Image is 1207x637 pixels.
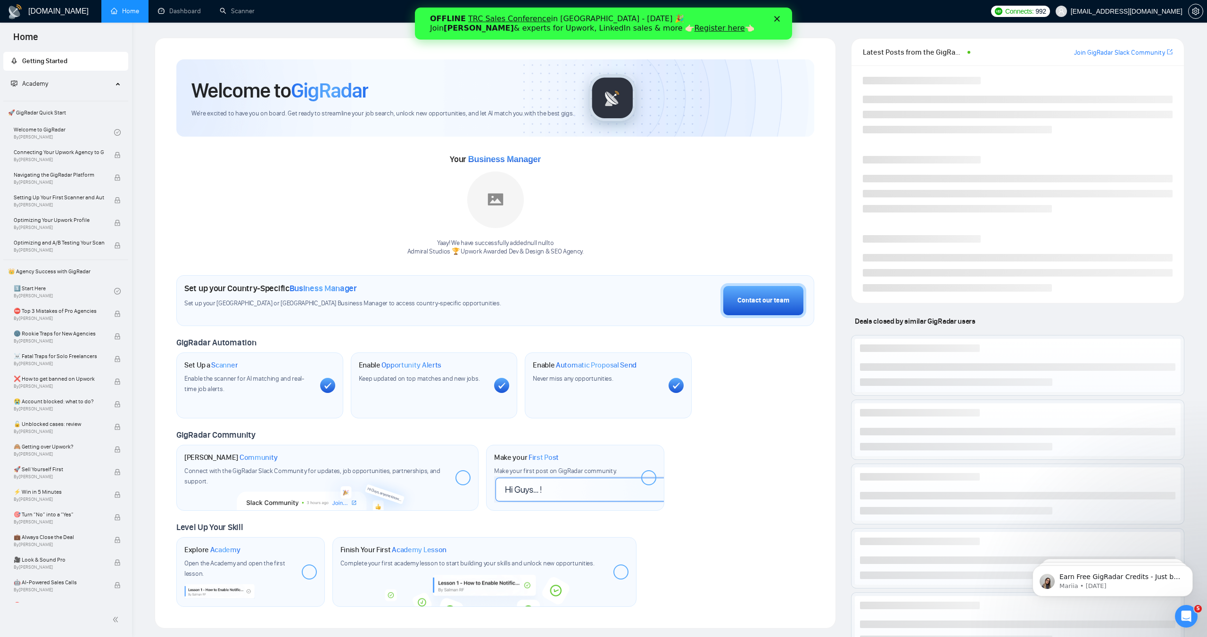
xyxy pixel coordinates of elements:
[851,313,979,329] span: Deals closed by similar GigRadar users
[468,155,541,164] span: Business Manager
[720,283,806,318] button: Contact our team
[1188,4,1203,19] button: setting
[14,351,104,361] span: ☠️ Fatal Traps for Solo Freelancers
[191,78,368,103] h1: Welcome to
[589,74,636,122] img: gigradar-logo.png
[240,453,278,462] span: Community
[4,103,127,122] span: 🚀 GigRadar Quick Start
[114,356,121,362] span: lock
[114,288,121,294] span: check-circle
[14,587,104,593] span: By [PERSON_NAME]
[11,57,17,64] span: rocket
[737,295,789,306] div: Contact our team
[14,157,104,163] span: By [PERSON_NAME]
[14,316,104,321] span: By [PERSON_NAME]
[114,378,121,385] span: lock
[359,375,480,383] span: Keep updated on top matches and new jobs.
[995,8,1002,15] img: upwork-logo.png
[1194,605,1202,612] span: 5
[14,497,104,502] span: By [PERSON_NAME]
[237,467,418,510] img: slackcommunity-bg.png
[41,36,163,45] p: Message from Mariia, sent 6w ago
[14,564,104,570] span: By [PERSON_NAME]
[14,429,104,434] span: By [PERSON_NAME]
[407,239,584,257] div: Yaay! We have successfully added null null to
[291,78,368,103] span: GigRadar
[158,7,201,15] a: dashboardDashboard
[6,30,46,50] span: Home
[556,360,637,370] span: Automatic Proposal Send
[211,360,238,370] span: Scanner
[184,467,440,485] span: Connect with the GigRadar Slack Community for updates, job opportunities, partnerships, and support.
[176,337,256,348] span: GigRadar Automation
[114,582,121,588] span: lock
[114,333,121,340] span: lock
[176,430,256,440] span: GigRadar Community
[14,555,104,564] span: 🎥 Look & Sound Pro
[533,360,637,370] h1: Enable
[184,545,240,555] h1: Explore
[111,7,139,15] a: homeHome
[1035,6,1046,16] span: 992
[378,575,590,606] img: academy-bg.png
[14,329,104,338] span: 🌚 Rookie Traps for New Agencies
[14,465,104,474] span: 🚀 Sell Yourself First
[407,247,584,256] p: Admiral Studios 🏆 Upwork Awarded Dev & Design & SEO Agency .
[289,283,357,294] span: Business Manager
[114,446,121,453] span: lock
[184,559,285,578] span: Open the Academy and open the first lesson.
[14,238,104,247] span: Optimizing and A/B Testing Your Scanner for Better Results
[467,171,524,228] img: placeholder.png
[11,80,17,87] span: fund-projection-screen
[14,215,104,225] span: Optimizing Your Upwork Profile
[14,532,104,542] span: 💼 Always Close the Deal
[381,360,441,370] span: Opportunity Alerts
[1188,8,1203,15] a: setting
[1167,48,1173,56] span: export
[450,154,541,164] span: Your
[340,545,446,555] h1: Finish Your First
[114,491,121,498] span: lock
[11,80,48,88] span: Academy
[863,46,965,58] span: Latest Posts from the GigRadar Community
[14,170,104,180] span: Navigating the GigRadar Platform
[114,197,121,204] span: lock
[1058,8,1065,15] span: user
[114,424,121,430] span: lock
[14,122,114,143] a: Welcome to GigRadarBy[PERSON_NAME]
[14,487,104,497] span: ⚡ Win in 5 Minutes
[3,52,128,71] li: Getting Started
[22,80,48,88] span: Academy
[359,360,442,370] h1: Enable
[14,247,104,253] span: By [PERSON_NAME]
[114,537,121,543] span: lock
[1074,48,1165,58] a: Join GigRadar Slack Community
[14,474,104,480] span: By [PERSON_NAME]
[184,453,278,462] h1: [PERSON_NAME]
[1018,546,1207,612] iframe: Intercom notifications message
[533,375,613,383] span: Never miss any opportunities.
[14,578,104,587] span: 🤖 AI-Powered Sales Calls
[14,442,104,451] span: 🙈 Getting over Upwork?
[14,202,104,208] span: By [PERSON_NAME]
[184,375,304,393] span: Enable the scanner for AI matching and real-time job alerts.
[114,220,121,226] span: lock
[392,545,446,555] span: Academy Lesson
[4,262,127,281] span: 👑 Agency Success with GigRadar
[184,283,357,294] h1: Set up your Country-Specific
[114,469,121,475] span: lock
[184,299,558,308] span: Set up your [GEOGRAPHIC_DATA] or [GEOGRAPHIC_DATA] Business Manager to access country-specific op...
[340,559,595,567] span: Complete your first academy lesson to start building your skills and unlock new opportunities.
[210,545,240,555] span: Academy
[14,281,114,302] a: 1️⃣ Start HereBy[PERSON_NAME]
[8,4,23,19] img: logo
[14,384,104,389] span: By [PERSON_NAME]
